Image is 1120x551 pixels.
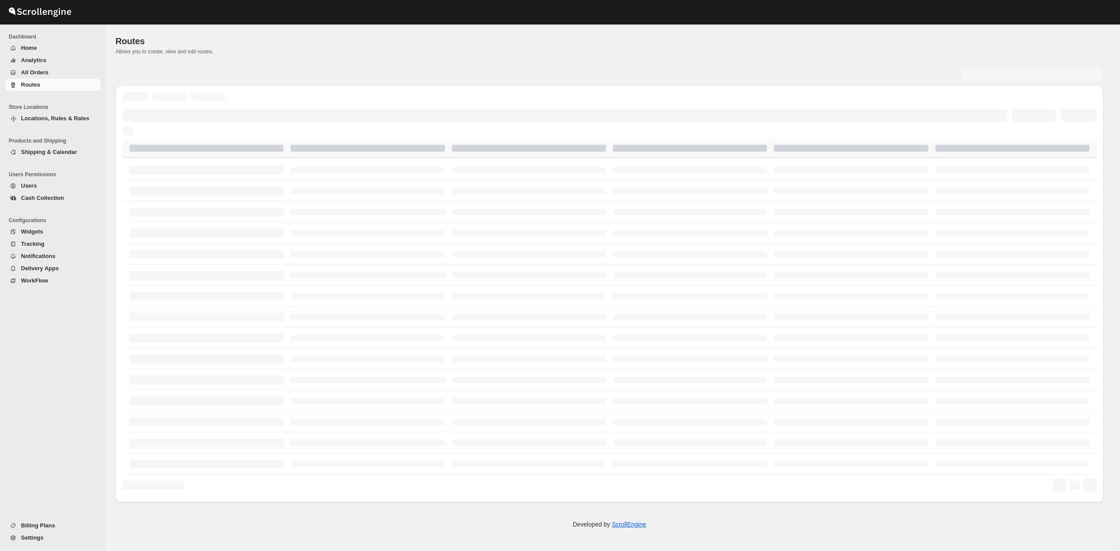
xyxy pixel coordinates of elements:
span: Settings [21,534,43,541]
span: Store Locations [9,104,101,111]
a: ScrollEngine [612,521,646,528]
span: WorkFlow [21,277,48,284]
button: All Orders [5,66,101,79]
span: Tracking [21,241,44,247]
span: Configurations [9,217,101,224]
button: Notifications [5,250,101,262]
button: Tracking [5,238,101,250]
button: Home [5,42,101,54]
span: Products and Shipping [9,137,101,144]
button: Routes [5,79,101,91]
span: Delivery Apps [21,265,59,272]
button: Users [5,180,101,192]
button: WorkFlow [5,275,101,287]
button: Settings [5,532,101,544]
button: Cash Collection [5,192,101,204]
span: Routes [115,36,145,46]
span: All Orders [21,69,49,76]
span: Cash Collection [21,195,64,201]
span: Locations, Rules & Rates [21,115,89,122]
button: Shipping & Calendar [5,146,101,158]
span: Notifications [21,253,56,259]
span: Billing Plans [21,522,55,529]
span: Routes [21,81,40,88]
span: Analytics [21,57,46,63]
button: Delivery Apps [5,262,101,275]
span: Dashboard [9,33,101,40]
button: Locations, Rules & Rates [5,112,101,125]
button: Widgets [5,226,101,238]
span: Users [21,182,37,189]
span: Widgets [21,228,43,235]
span: Shipping & Calendar [21,149,77,155]
p: Allows you to create, view and edit routes. [115,48,1103,55]
button: Analytics [5,54,101,66]
span: Home [21,45,37,51]
button: Billing Plans [5,520,101,532]
span: Users Permissions [9,171,101,178]
p: Developed by [573,520,646,529]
